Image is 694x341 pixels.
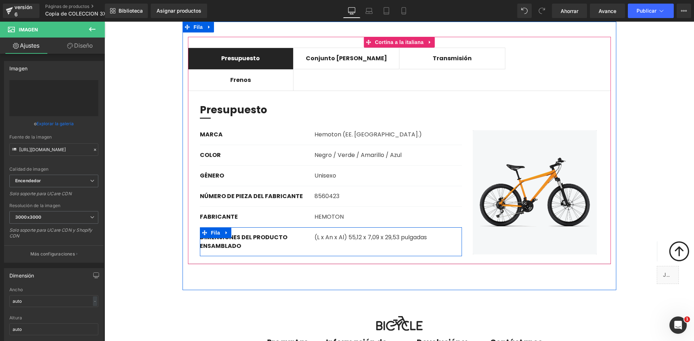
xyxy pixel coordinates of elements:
font: Solo soporte para UCare CDN y Shopify CDN [9,227,93,239]
font: COLOR [95,129,116,137]
button: Publicar [628,4,674,18]
font: Fuente de la imagen [9,134,52,140]
font: Solo soporte para UCare CDN [9,191,72,196]
font: Páginas de productos [45,4,89,9]
a: Nueva Biblioteca [105,4,148,18]
font: Imagen [9,65,27,71]
a: De oficina [343,4,360,18]
font: Copia de COLECCION 3X2 06-09 [45,10,127,17]
font: Biblioteca [119,8,143,14]
a: Tableta [378,4,395,18]
font: NÚMERO DE PIEZA DEL FABRICANTE [95,170,198,179]
font: Imagen [19,27,38,32]
font: Calidad de imagen [9,166,48,172]
a: Información de entrega [222,315,282,337]
a: Contáctanos [386,315,438,326]
font: Ahorrar [561,8,578,14]
font: 1 [686,317,689,322]
font: - [94,298,96,304]
font: Resolución de la imagen [9,203,60,208]
button: Más [677,4,691,18]
font: Negro / Verde / Amarillo / Azul [210,129,297,137]
font: Fila [89,3,98,8]
font: 8560423 [210,170,235,179]
a: Móvil [395,4,412,18]
font: Transmisión [328,32,367,41]
font: Presupuesto [95,81,163,95]
iframe: Chat en vivo de Intercom [669,316,687,334]
font: versión 6 [14,4,32,17]
font: GÉNERO [95,150,120,158]
font: Cortina a la italiana [270,18,319,23]
font: Más configuraciones [30,251,75,257]
a: Computadora portátil [360,4,378,18]
a: Preguntas frecuentes [161,315,204,337]
a: Devolución y cambio [312,315,363,337]
font: Ancho [9,287,23,292]
a: versión 6 [3,4,39,18]
font: Diseño [74,42,93,49]
font: Conjunto [PERSON_NAME] [201,32,283,41]
font: Publicar [637,8,656,14]
input: Enlace [9,143,98,156]
input: auto [9,323,98,335]
button: Deshacer [517,4,532,18]
font: (L x An x Al) 55,12 x 7,09 x 29,53 pulgadas [210,211,322,220]
button: Más configuraciones [4,245,103,262]
font: Explorar la galería [37,121,74,126]
a: Expandir / Contraer [117,206,127,217]
font: Frenos [126,54,146,62]
font: Asignar productos [157,8,201,14]
font: Unisexo [210,150,232,158]
a: Diseño [54,38,106,54]
font: Hemoton (EE. [GEOGRAPHIC_DATA].) [210,109,317,117]
font: HEMOTON [210,191,239,199]
font: FABRICANTE [95,191,133,199]
font: 3000x3000 [15,214,41,220]
font: Fila [107,208,116,214]
a: Avance [590,4,625,18]
input: auto [9,295,98,307]
font: MARCA [95,109,118,117]
font: Altura [9,315,22,320]
font: Avance [599,8,616,14]
button: Rehacer [535,4,549,18]
font: Dimensión [9,272,34,279]
a: Expandir / Contraer [321,15,330,26]
a: Páginas de productos [45,4,128,9]
font: o [34,121,37,126]
font: Presupuesto [117,32,155,41]
font: Encendedor [15,178,41,183]
font: DIMENSIONES DEL PRODUCTO ENSAMBLADO [95,211,183,228]
font: Ajustes [20,42,39,49]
